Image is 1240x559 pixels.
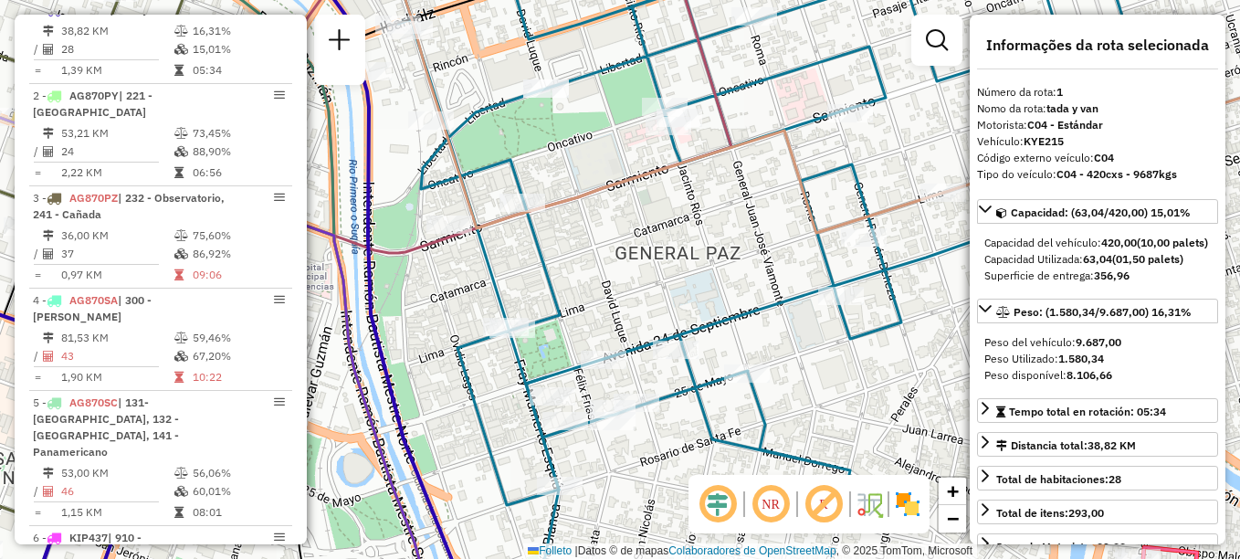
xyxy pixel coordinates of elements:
[977,150,1218,166] div: Código externo veículo:
[60,40,173,58] td: 28
[1024,134,1064,148] strong: KYE215
[33,368,42,386] td: =
[192,329,284,347] td: 59,46%
[977,37,1218,54] h4: Informações da rota selecionada
[174,468,188,479] i: % de utilização do peso
[174,146,188,157] i: % de utilização da cubagem
[33,89,152,119] span: | 221 - [GEOGRAPHIC_DATA]
[33,266,42,284] td: =
[60,503,173,522] td: 1,15 KM
[174,167,184,178] i: Tempo total em rota
[69,396,118,409] span: AG870SC
[977,533,1218,558] a: Jornada Motorista: 09:00
[984,236,1208,249] font: Capacidad del vehículo:
[977,466,1218,490] a: Total de habitaciones:28
[69,531,108,544] span: KIP437
[1027,118,1103,132] strong: C04 - Estándar
[174,507,184,518] i: Tempo total em rota
[192,227,284,245] td: 75,60%
[977,118,1103,132] font: Motorista:
[919,22,955,58] a: Exibir filtros
[1056,167,1177,181] strong: C04 - 420cxs - 9687kgs
[274,90,285,100] em: Opções
[947,507,959,530] span: −
[984,352,1104,365] font: Peso Utilizado:
[60,245,173,263] td: 37
[43,486,54,497] i: Total de Atividades
[193,484,231,498] font: 60,01%
[33,142,42,161] td: /
[43,146,54,157] i: Total de Atividades
[977,100,1218,117] div: Nomo da rota:
[33,396,179,459] span: | 131- [GEOGRAPHIC_DATA], 132 - [GEOGRAPHIC_DATA], 141 - Panamericano
[192,22,284,40] td: 16,31%
[939,478,966,505] a: Acercar
[33,89,47,102] font: 2 -
[984,268,1211,284] div: Superficie de entrega:
[193,144,231,158] font: 88,90%
[1068,506,1104,520] strong: 293,00
[33,293,47,307] font: 4 -
[977,199,1218,224] a: Capacidad: (63,04/420,00) 15,01%
[696,482,740,526] span: Ocultar deslocamento
[43,128,54,139] i: Distância Total
[174,230,188,241] i: % de utilização do peso
[43,351,54,362] i: Total de Atividades
[893,490,922,519] img: Exibir/Ocultar setores
[43,468,54,479] i: Distância Total
[1094,269,1130,282] strong: 356,96
[1009,405,1166,418] span: Tempo total en rotación: 05:34
[1011,438,1136,452] font: Distancia total:
[33,347,42,365] td: /
[193,247,231,260] font: 86,92%
[274,396,285,407] em: Opções
[749,482,793,526] span: Ocultar NR
[33,191,47,205] font: 3 -
[33,482,42,501] td: /
[60,61,173,79] td: 1,39 KM
[43,26,54,37] i: Distância Total
[43,248,54,259] i: Total de Atividades
[60,329,173,347] td: 81,53 KM
[1046,101,1098,115] strong: tada y van
[996,539,1126,555] div: Jornada Motorista: 09:00
[69,89,119,102] span: AG870PY
[528,544,572,557] a: Folleto
[69,293,118,307] span: AG870SA
[33,396,47,409] font: 5 -
[977,134,1064,148] font: Vehículo:
[33,531,47,544] font: 6 -
[984,252,1183,266] font: Capacidad Utilizada:
[33,40,42,58] td: /
[947,480,959,502] span: +
[977,500,1218,524] a: Total de itens:293,00
[33,245,42,263] td: /
[977,398,1218,423] a: Tempo total en rotación: 05:34
[60,464,173,482] td: 53,00 KM
[60,124,173,142] td: 53,21 KM
[69,191,118,205] span: AG870PZ
[523,543,977,559] div: Datos © de mapas , © 2025 TomTom, Microsoft
[996,505,1104,522] div: Total de itens:
[192,61,284,79] td: 05:34
[43,332,54,343] i: Distância Total
[274,294,285,305] em: Opções
[174,269,184,280] i: Tempo total em rota
[60,142,173,161] td: 24
[174,248,188,259] i: % de utilização da cubagem
[1067,368,1112,382] strong: 8.106,66
[1014,305,1192,319] span: Peso: (1.580,34/9.687,00) 16,31%
[43,44,54,55] i: Total de Atividades
[33,191,225,221] span: | 232 - Observatorio, 241 - Cañada
[174,128,188,139] i: % de utilização do peso
[33,61,42,79] td: =
[192,124,284,142] td: 73,45%
[174,65,184,76] i: Tempo total em rota
[33,3,47,16] font: 1 -
[977,227,1218,291] div: Capacidad: (63,04/420,00) 15,01%
[110,3,169,16] span: | tada y van
[174,351,188,362] i: % de utilização da cubagem
[192,163,284,182] td: 06:56
[977,299,1218,323] a: Peso: (1.580,34/9.687,00) 16,31%
[984,335,1121,349] span: Peso del vehículo:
